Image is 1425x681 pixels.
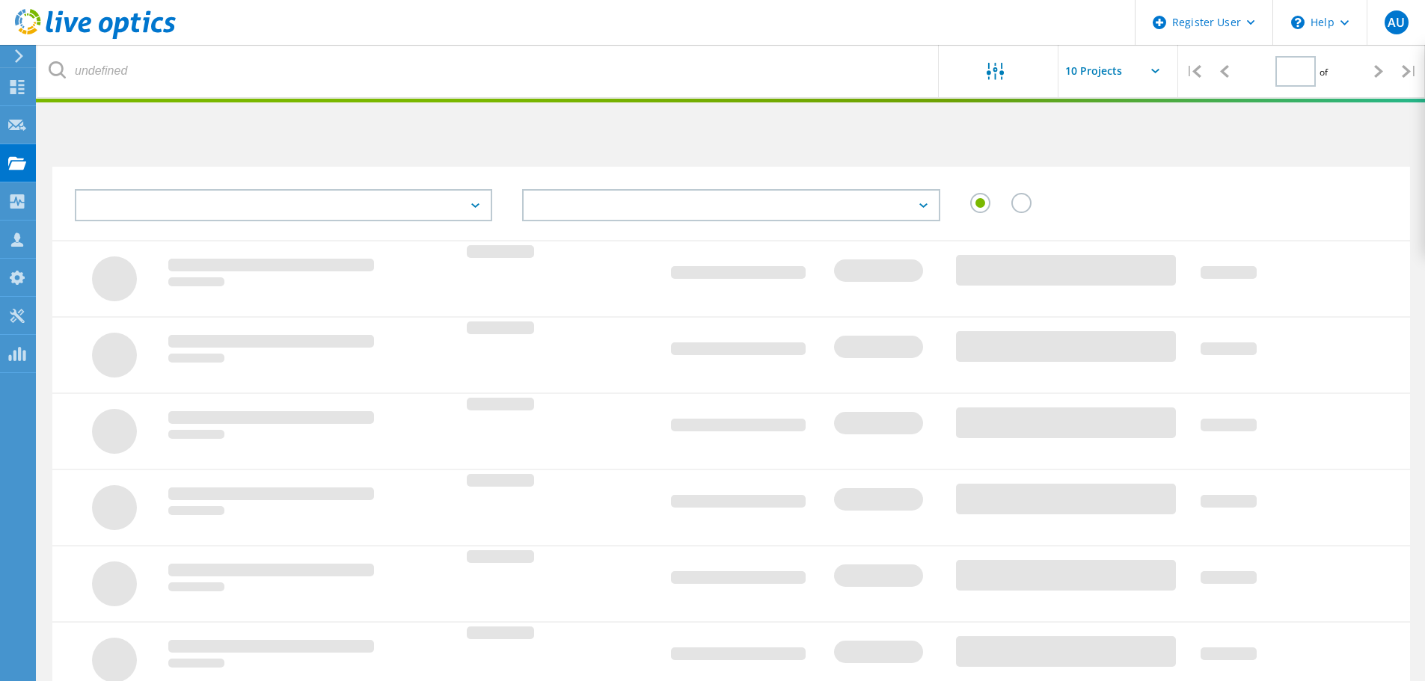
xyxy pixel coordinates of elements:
[1388,16,1405,28] span: AU
[1320,66,1328,78] span: of
[15,31,176,42] a: Live Optics Dashboard
[1291,16,1305,29] svg: \n
[1394,45,1425,98] div: |
[1178,45,1209,98] div: |
[37,45,940,97] input: undefined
